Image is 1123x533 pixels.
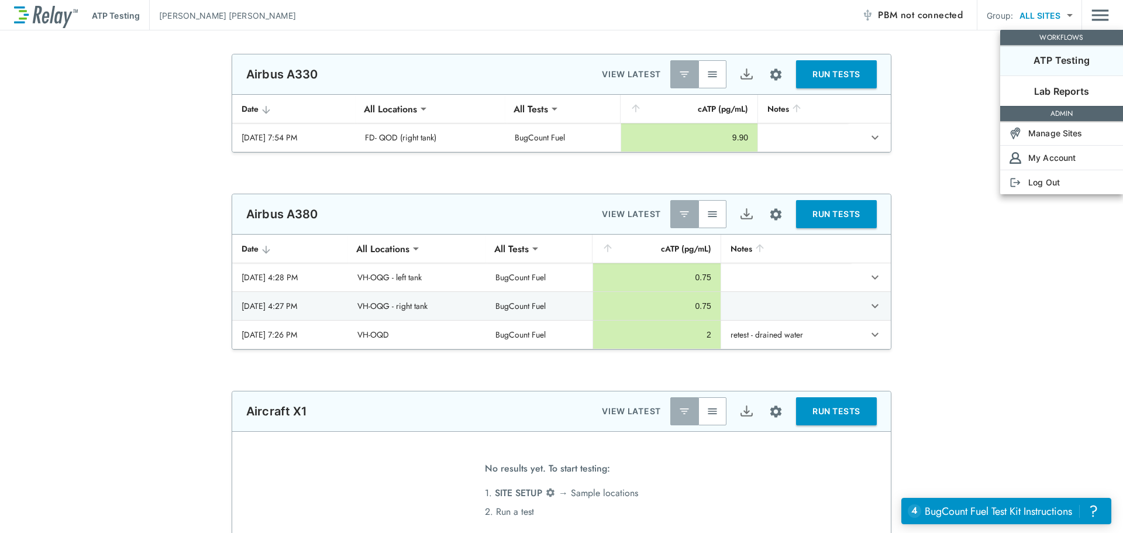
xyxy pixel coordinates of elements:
p: ADMIN [1003,108,1121,119]
img: Log Out Icon [1010,177,1021,188]
p: ATP Testing [1034,53,1090,67]
p: Manage Sites [1028,127,1083,139]
p: WORKFLOWS [1003,32,1121,43]
p: Log Out [1028,176,1060,188]
iframe: Resource center [901,498,1111,524]
p: Lab Reports [1034,84,1089,98]
p: My Account [1028,152,1076,164]
img: Account [1010,152,1021,164]
img: Sites [1010,128,1021,139]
